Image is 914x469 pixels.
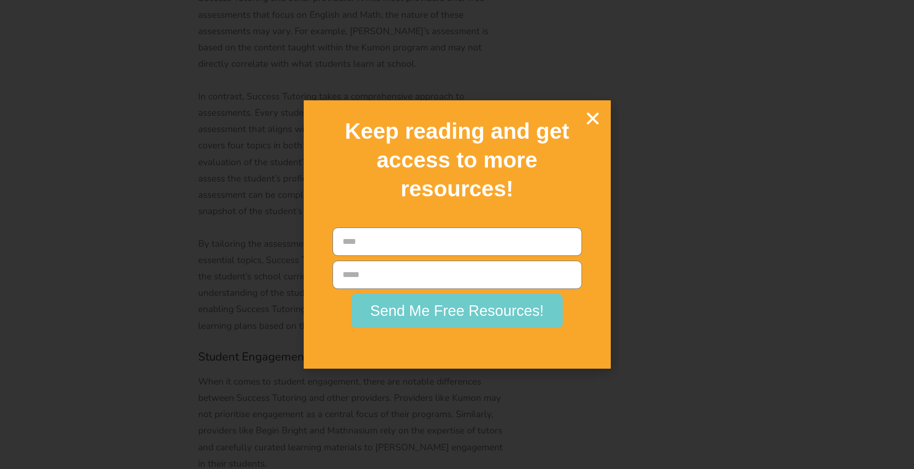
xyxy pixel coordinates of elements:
a: Close [584,110,601,127]
form: New Form [332,228,582,333]
iframe: Chat Widget [866,423,914,469]
h2: Keep reading and get access to more resources! [320,117,594,203]
button: Send Me Free Resources! [351,294,563,328]
span: Send Me Free Resources! [370,303,544,318]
